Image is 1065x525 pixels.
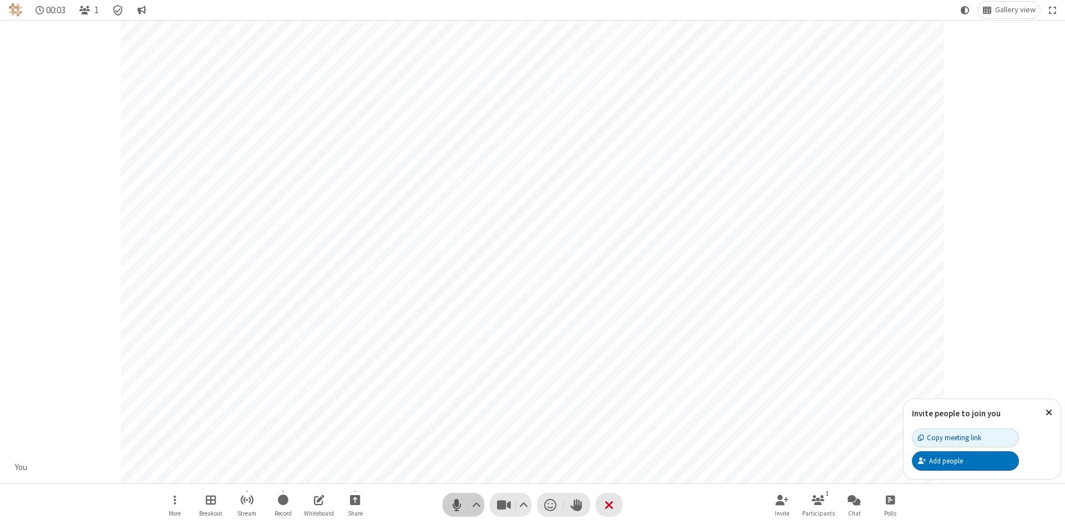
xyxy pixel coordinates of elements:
[978,2,1040,18] button: Change layout
[133,2,150,18] button: Conversation
[884,510,896,517] span: Polls
[1044,2,1061,18] button: Fullscreen
[302,489,336,521] button: Open shared whiteboard
[765,489,799,521] button: Invite participants (Alt+I)
[469,493,484,517] button: Audio settings
[338,489,372,521] button: Start sharing
[995,6,1036,14] span: Gallery view
[31,2,70,18] div: Timer
[537,493,564,517] button: Send a reaction
[199,510,222,517] span: Breakout
[848,510,861,517] span: Chat
[838,489,871,521] button: Open chat
[275,510,292,517] span: Record
[348,510,363,517] span: Share
[564,493,590,517] button: Raise hand
[912,451,1019,470] button: Add people
[304,510,334,517] span: Whiteboard
[46,5,65,16] span: 00:03
[9,3,22,17] img: QA Selenium DO NOT DELETE OR CHANGE
[775,510,789,517] span: Invite
[802,489,835,521] button: Open participant list
[516,493,531,517] button: Video setting
[874,489,907,521] button: Open poll
[956,2,974,18] button: Using system theme
[158,489,191,521] button: Open menu
[912,429,1019,447] button: Copy meeting link
[237,510,256,517] span: Stream
[823,488,832,498] div: 1
[108,2,129,18] div: Meeting details Encryption enabled
[74,2,103,18] button: Open participant list
[169,510,181,517] span: More
[918,432,981,443] div: Copy meeting link
[443,493,484,517] button: Mute (Alt+A)
[194,489,227,521] button: Manage Breakout Rooms
[266,489,300,521] button: Start recording
[596,493,622,517] button: End or leave meeting
[11,461,32,474] div: You
[230,489,263,521] button: Start streaming
[912,408,1001,419] label: Invite people to join you
[1037,399,1061,426] button: Close popover
[94,5,99,16] span: 1
[802,510,835,517] span: Participants
[490,493,531,517] button: Stop video (Alt+V)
